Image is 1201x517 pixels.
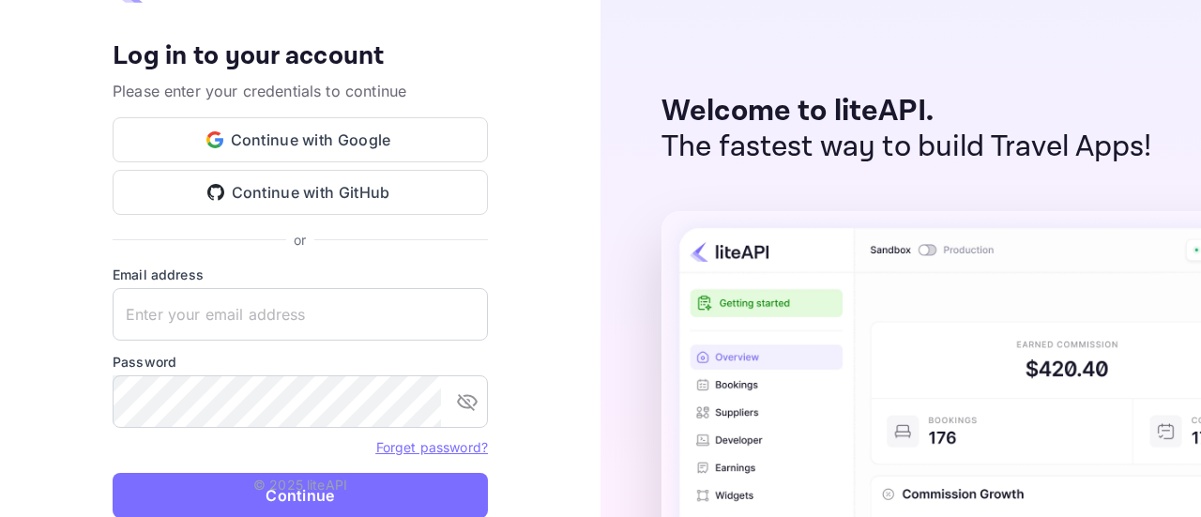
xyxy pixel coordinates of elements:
p: Welcome to liteAPI. [661,94,1152,129]
p: The fastest way to build Travel Apps! [661,129,1152,165]
label: Password [113,352,488,372]
button: Continue with GitHub [113,170,488,215]
p: or [294,230,306,250]
a: Forget password? [376,439,488,455]
input: Enter your email address [113,288,488,341]
label: Email address [113,265,488,284]
button: Continue with Google [113,117,488,162]
p: © 2025 liteAPI [253,475,347,494]
button: toggle password visibility [448,383,486,420]
h4: Log in to your account [113,40,488,73]
a: Forget password? [376,437,488,456]
p: Please enter your credentials to continue [113,80,488,102]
